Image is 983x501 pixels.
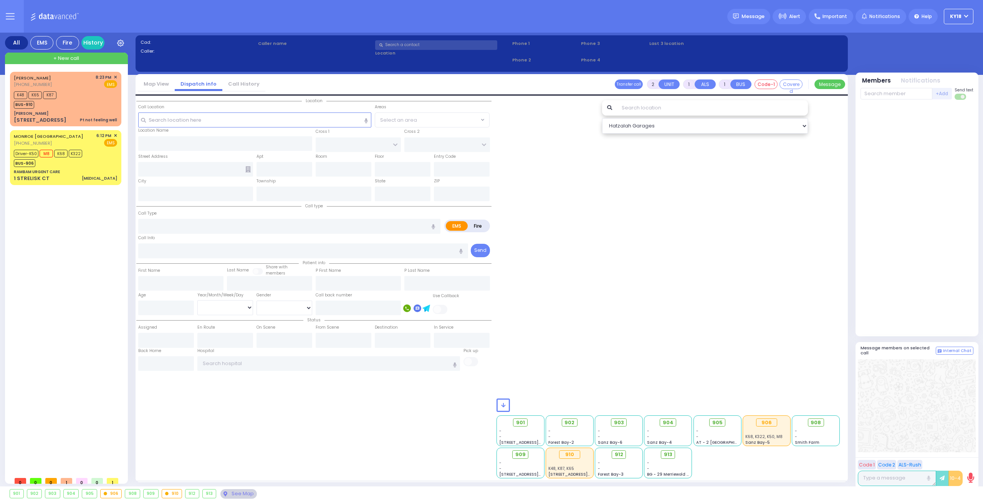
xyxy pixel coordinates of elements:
[598,428,600,434] span: -
[138,210,157,217] label: Call Type
[104,80,117,88] span: EMS
[227,267,249,273] label: Last Name
[375,324,398,331] label: Destination
[647,466,649,471] span: -
[434,154,456,160] label: Entry Code
[499,428,501,434] span: -
[499,440,572,445] span: [STREET_ADDRESS][PERSON_NAME]
[499,434,501,440] span: -
[434,178,440,184] label: ZIP
[789,13,800,20] span: Alert
[54,150,68,157] span: K68
[548,471,621,477] span: [STREET_ADDRESS][PERSON_NAME]
[463,348,478,354] label: Pick up
[647,434,649,440] span: -
[695,79,716,89] button: ALS
[96,74,111,80] span: 8:23 PM
[955,93,967,101] label: Turn off text
[375,178,386,184] label: State
[814,79,845,89] button: Message
[598,466,600,471] span: -
[316,154,327,160] label: Room
[220,489,257,499] div: See map
[144,489,158,498] div: 909
[15,478,26,484] span: 0
[647,428,649,434] span: -
[14,159,35,167] span: BUS-906
[299,260,329,266] span: Patient info
[80,117,117,123] div: Pt not feeling well
[61,478,72,484] span: 1
[138,104,164,110] label: Call Location
[257,154,263,160] label: Apt
[659,79,680,89] button: UNIT
[266,270,285,276] span: members
[138,80,175,88] a: Map View
[14,75,51,81] a: [PERSON_NAME]
[499,471,572,477] span: [STREET_ADDRESS][PERSON_NAME]
[380,116,417,124] span: Select an area
[64,489,79,498] div: 904
[14,91,27,99] span: K48
[499,466,501,471] span: -
[433,293,459,299] label: Use Callback
[56,36,79,50] div: Fire
[316,292,352,298] label: Call back number
[811,419,821,427] span: 908
[175,80,222,88] a: Dispatch info
[733,13,739,19] img: message.svg
[303,317,324,323] span: Status
[69,150,82,157] span: K322
[795,440,819,445] span: Smith Farm
[14,150,38,157] span: Driver-K50
[138,324,157,331] label: Assigned
[125,489,140,498] div: 908
[53,55,79,62] span: + New call
[141,48,255,55] label: Caller:
[138,268,160,274] label: First Name
[512,40,578,47] span: Phone 1
[14,175,50,182] div: 1 STRELISK CT
[82,489,97,498] div: 905
[598,440,622,445] span: Sanz Bay-6
[257,292,271,298] label: Gender
[76,478,88,484] span: 0
[203,489,216,498] div: 913
[96,133,111,139] span: 6:12 PM
[741,13,765,20] span: Message
[197,356,460,371] input: Search hospital
[730,79,751,89] button: BUS
[647,460,649,466] span: -
[14,111,48,116] div: [PERSON_NAME]
[5,36,28,50] div: All
[858,460,876,470] button: Code 1
[471,244,490,257] button: Send
[617,100,808,116] input: Search location
[696,434,698,440] span: -
[614,419,624,427] span: 903
[897,460,922,470] button: ALS-Rush
[10,489,23,498] div: 901
[598,434,600,440] span: -
[467,221,489,231] label: Fire
[943,348,971,354] span: Internal Chat
[696,440,753,445] span: AT - 2 [GEOGRAPHIC_DATA]
[581,40,647,47] span: Phone 3
[755,79,778,89] button: Code-1
[938,349,942,353] img: comment-alt.png
[30,12,81,21] img: Logo
[375,104,386,110] label: Areas
[696,428,698,434] span: -
[548,434,551,440] span: -
[375,50,510,56] label: Location
[197,348,214,354] label: Hospital
[138,127,169,134] label: Location Name
[869,13,900,20] span: Notifications
[316,268,341,274] label: P First Name
[27,489,42,498] div: 902
[45,489,60,498] div: 903
[955,87,973,93] span: Send text
[647,440,672,445] span: Sanz Bay-4
[257,324,275,331] label: On Scene
[499,460,501,466] span: -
